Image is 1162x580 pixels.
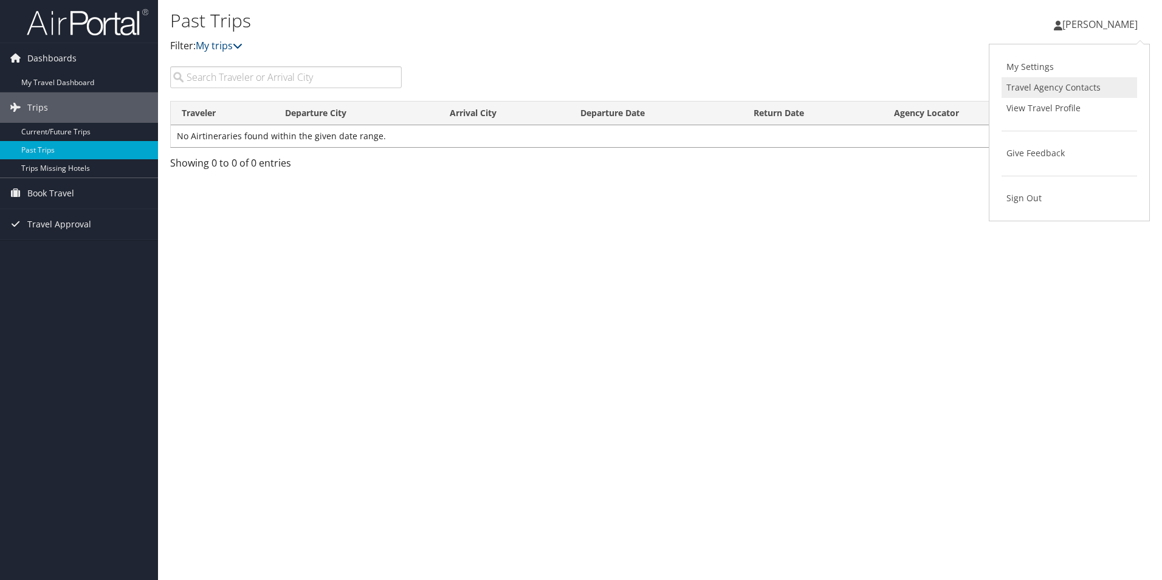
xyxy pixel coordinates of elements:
div: Showing 0 to 0 of 0 entries [170,156,402,176]
th: Return Date: activate to sort column ascending [743,102,883,125]
span: Travel Approval [27,209,91,240]
a: My Settings [1002,57,1137,77]
a: Sign Out [1002,188,1137,209]
th: Departure Date: activate to sort column ascending [569,102,742,125]
span: Dashboards [27,43,77,74]
a: [PERSON_NAME] [1054,6,1150,43]
th: Traveler: activate to sort column ascending [171,102,274,125]
a: Give Feedback [1002,143,1137,164]
p: Filter: [170,38,823,54]
span: Book Travel [27,178,74,209]
input: Search Traveler or Arrival City [170,66,402,88]
h1: Past Trips [170,8,823,33]
td: No Airtineraries found within the given date range. [171,125,1149,147]
a: My trips [196,39,242,52]
th: Agency Locator: activate to sort column ascending [883,102,1054,125]
span: [PERSON_NAME] [1062,18,1138,31]
th: Departure City: activate to sort column ascending [274,102,439,125]
span: Trips [27,92,48,123]
a: Travel Agency Contacts [1002,77,1137,98]
img: airportal-logo.png [27,8,148,36]
th: Arrival City: activate to sort column ascending [439,102,569,125]
a: View Travel Profile [1002,98,1137,119]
